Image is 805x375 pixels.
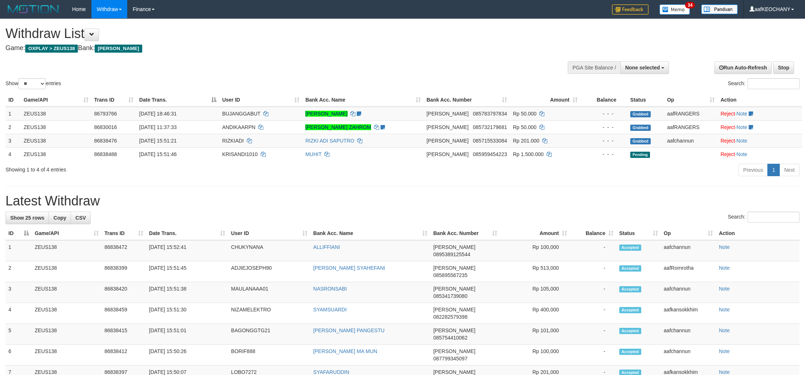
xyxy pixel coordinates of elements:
a: Note [737,124,748,130]
span: Rp 1.500.000 [513,151,544,157]
select: Showentries [18,78,46,89]
a: Show 25 rows [5,212,49,224]
td: 4 [5,303,32,324]
td: · [718,134,802,147]
span: Copy 085732179681 to clipboard [473,124,507,130]
td: 5 [5,324,32,345]
span: [PERSON_NAME] [433,265,475,271]
td: Rp 513,000 [500,261,570,282]
a: Reject [721,111,735,117]
th: ID: activate to sort column descending [5,227,32,240]
a: 1 [767,164,780,176]
span: [PERSON_NAME] [433,244,475,250]
div: PGA Site Balance / [568,61,620,74]
a: RIZKI ADI SAPUTRO [305,138,354,144]
td: - [570,240,616,261]
td: aafchannun [661,240,716,261]
td: · [718,107,802,121]
td: ZEUS138 [32,345,102,365]
span: [DATE] 15:51:21 [139,138,177,144]
td: ZEUS138 [21,120,91,134]
td: [DATE] 15:50:26 [146,345,228,365]
td: ADJIEJOSEPH90 [228,261,310,282]
td: 2 [5,261,32,282]
td: [DATE] 15:51:30 [146,303,228,324]
span: Copy 085341739080 to clipboard [433,293,467,299]
td: ZEUS138 [32,282,102,303]
td: [DATE] 15:51:45 [146,261,228,282]
span: [PERSON_NAME] [433,286,475,292]
div: - - - [583,124,624,131]
td: Rp 100,000 [500,345,570,365]
input: Search: [748,212,800,223]
span: KRISANDI1010 [222,151,258,157]
a: SYAFARUDDIN [313,369,349,375]
a: Next [779,164,800,176]
td: - [570,324,616,345]
td: 1 [5,240,32,261]
td: BORIF888 [228,345,310,365]
a: Note [719,244,730,250]
span: [PERSON_NAME] [95,45,142,53]
td: aafchannun [661,345,716,365]
th: Game/API: activate to sort column ascending [32,227,102,240]
td: 1 [5,107,21,121]
button: None selected [620,61,669,74]
a: [PERSON_NAME] ZAHROM [305,124,371,130]
span: Copy 082282579398 to clipboard [433,314,467,320]
th: Bank Acc. Name: activate to sort column ascending [302,93,423,107]
div: - - - [583,151,624,158]
td: - [570,261,616,282]
span: Show 25 rows [10,215,44,221]
label: Show entries [5,78,61,89]
a: Note [719,327,730,333]
td: - [570,282,616,303]
th: Op: activate to sort column ascending [661,227,716,240]
td: NIZAMELEKTRO [228,303,310,324]
span: [DATE] 18:46:31 [139,111,177,117]
a: [PERSON_NAME] PANGESTU [313,327,385,333]
td: ZEUS138 [32,240,102,261]
td: - [570,345,616,365]
td: ZEUS138 [32,261,102,282]
span: [PERSON_NAME] [427,124,469,130]
span: 86830016 [94,124,117,130]
td: aafkansokkhim [661,303,716,324]
td: ZEUS138 [21,147,91,161]
span: Grabbed [630,111,651,117]
a: Note [719,307,730,312]
th: Bank Acc. Number: activate to sort column ascending [430,227,500,240]
td: · [718,120,802,134]
span: [PERSON_NAME] [433,307,475,312]
td: aafRANGERS [664,120,718,134]
th: Bank Acc. Number: activate to sort column ascending [424,93,510,107]
a: SYAMSUARDI [313,307,347,312]
img: panduan.png [701,4,738,14]
span: OXPLAY > ZEUS138 [25,45,78,53]
a: Reject [721,124,735,130]
span: Copy [53,215,66,221]
td: [DATE] 15:51:38 [146,282,228,303]
a: Note [737,151,748,157]
td: Rp 400,000 [500,303,570,324]
td: · [718,147,802,161]
a: MUHIT [305,151,321,157]
th: Amount: activate to sort column ascending [510,93,581,107]
a: Reject [721,151,735,157]
span: [PERSON_NAME] [427,111,469,117]
td: ZEUS138 [21,107,91,121]
th: Status: activate to sort column ascending [616,227,661,240]
span: Copy 085754410062 to clipboard [433,335,467,341]
span: Grabbed [630,125,651,131]
td: 4 [5,147,21,161]
td: [DATE] 15:52:41 [146,240,228,261]
td: 86838412 [102,345,146,365]
td: BAGONGGTG21 [228,324,310,345]
label: Search: [728,78,800,89]
span: 86838476 [94,138,117,144]
th: Trans ID: activate to sort column ascending [102,227,146,240]
span: [PERSON_NAME] [433,348,475,354]
td: MAULANAAA01 [228,282,310,303]
span: [DATE] 11:37:33 [139,124,177,130]
td: 3 [5,134,21,147]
